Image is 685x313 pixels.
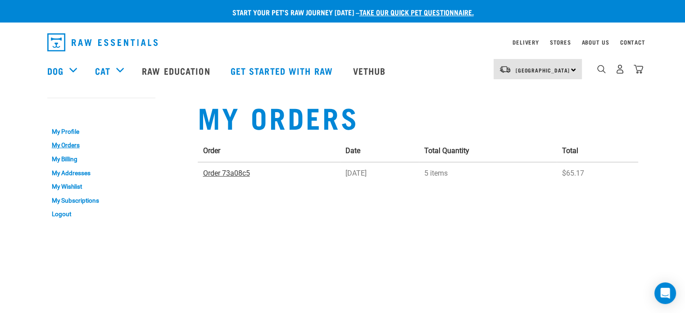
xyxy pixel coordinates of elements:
[419,162,557,184] td: 5 items
[95,64,110,77] a: Cat
[615,64,625,74] img: user.png
[133,53,221,89] a: Raw Education
[222,53,344,89] a: Get started with Raw
[340,162,419,184] td: [DATE]
[550,41,571,44] a: Stores
[47,125,155,139] a: My Profile
[634,64,643,74] img: home-icon@2x.png
[47,194,155,208] a: My Subscriptions
[513,41,539,44] a: Delivery
[47,207,155,221] a: Logout
[359,10,474,14] a: take our quick pet questionnaire.
[499,65,511,73] img: van-moving.png
[47,139,155,153] a: My Orders
[419,140,557,162] th: Total Quantity
[47,180,155,194] a: My Wishlist
[47,166,155,180] a: My Addresses
[581,41,609,44] a: About Us
[620,41,645,44] a: Contact
[340,140,419,162] th: Date
[557,140,638,162] th: Total
[47,33,158,51] img: Raw Essentials Logo
[198,100,638,133] h1: My Orders
[47,64,64,77] a: Dog
[654,282,676,304] div: Open Intercom Messenger
[47,107,91,111] a: My Account
[203,169,250,177] a: Order 73a08c5
[516,68,570,72] span: [GEOGRAPHIC_DATA]
[40,30,645,55] nav: dropdown navigation
[557,162,638,184] td: $65.17
[597,65,606,73] img: home-icon-1@2x.png
[198,140,340,162] th: Order
[344,53,397,89] a: Vethub
[47,152,155,166] a: My Billing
